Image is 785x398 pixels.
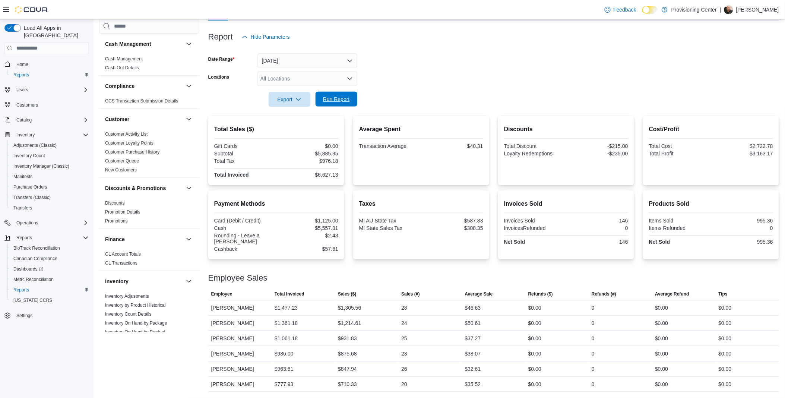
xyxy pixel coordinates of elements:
h3: Compliance [105,82,134,90]
div: 0 [712,225,773,231]
span: Inventory Manager (Classic) [10,162,89,171]
span: Home [16,61,28,67]
div: $46.63 [465,303,481,312]
h3: Discounts & Promotions [105,184,166,192]
div: 23 [401,349,407,358]
span: Catalog [13,116,89,124]
a: OCS Transaction Submission Details [105,98,178,104]
div: Cash Management [99,54,199,75]
h2: Discounts [504,125,628,134]
span: Inventory Count Details [105,311,152,317]
a: Settings [13,311,35,320]
a: Inventory On Hand by Package [105,320,167,326]
a: Inventory Count [10,151,48,160]
strong: Net Sold [649,239,670,245]
span: Home [13,59,89,69]
span: Refunds ($) [528,291,553,297]
a: Home [13,60,31,69]
nav: Complex example [4,56,89,340]
h3: Report [208,32,233,41]
div: 0 [567,225,628,231]
a: Inventory Manager (Classic) [10,162,72,171]
span: Settings [16,313,32,319]
span: Adjustments (Classic) [10,141,89,150]
a: Customer Queue [105,158,139,164]
a: Discounts [105,200,125,206]
button: Customer [105,116,183,123]
div: $0.00 [719,364,732,373]
span: Customer Activity List [105,131,148,137]
button: Inventory [105,278,183,285]
span: Dashboards [13,266,43,272]
a: Adjustments (Classic) [10,141,60,150]
a: Transfers [10,203,35,212]
div: [PERSON_NAME] [208,331,272,346]
div: Gift Cards [214,143,275,149]
button: Home [1,59,92,69]
div: $57.61 [278,246,338,252]
div: $0.00 [528,334,541,343]
a: Feedback [602,2,639,17]
div: $5,885.95 [278,151,338,157]
div: Total Discount [504,143,565,149]
p: Provisioning Center [671,5,717,14]
div: 24 [401,319,407,328]
div: $931.83 [338,334,357,343]
div: Cashback [214,246,275,252]
span: Metrc Reconciliation [10,275,89,284]
label: Locations [208,74,230,80]
div: MI State Sales Tax [359,225,420,231]
button: Reports [7,70,92,80]
span: Operations [13,218,89,227]
div: Compliance [99,97,199,108]
span: Customer Purchase History [105,149,160,155]
div: Discounts & Promotions [99,199,199,228]
a: Reports [10,285,32,294]
span: Reports [13,233,89,242]
button: Catalog [13,116,35,124]
span: Users [16,87,28,93]
button: Export [269,92,310,107]
div: [PERSON_NAME] [208,361,272,376]
div: $35.52 [465,380,481,389]
span: Customers [16,102,38,108]
span: Total Invoiced [275,291,304,297]
button: Reports [13,233,35,242]
a: GL Transactions [105,260,137,266]
h3: Customer [105,116,129,123]
div: Finance [99,250,199,271]
a: BioTrack Reconciliation [10,244,63,253]
h2: Payment Methods [214,199,338,208]
span: Purchase Orders [10,183,89,192]
span: Refunds (#) [592,291,616,297]
button: Operations [1,218,92,228]
button: Adjustments (Classic) [7,140,92,151]
div: $0.00 [528,319,541,328]
a: Purchase Orders [10,183,50,192]
a: GL Account Totals [105,252,141,257]
div: 0 [592,380,595,389]
div: $6,627.13 [278,172,338,178]
div: $0.00 [655,349,668,358]
a: [US_STATE] CCRS [10,296,55,305]
button: Metrc Reconciliation [7,274,92,285]
a: Inventory by Product Historical [105,303,166,308]
span: Employee [211,291,232,297]
button: Reports [7,285,92,295]
div: 0 [592,364,595,373]
div: Total Cost [649,143,710,149]
div: $1,361.18 [275,319,298,328]
p: | [720,5,721,14]
a: Cash Out Details [105,65,139,70]
button: BioTrack Reconciliation [7,243,92,253]
div: $1,061.18 [275,334,298,343]
span: Cash Management [105,56,143,62]
div: $875.68 [338,349,357,358]
div: [PERSON_NAME] [208,377,272,392]
div: Subtotal [214,151,275,157]
span: Cash Out Details [105,65,139,71]
button: Compliance [105,82,183,90]
div: $38.07 [465,349,481,358]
